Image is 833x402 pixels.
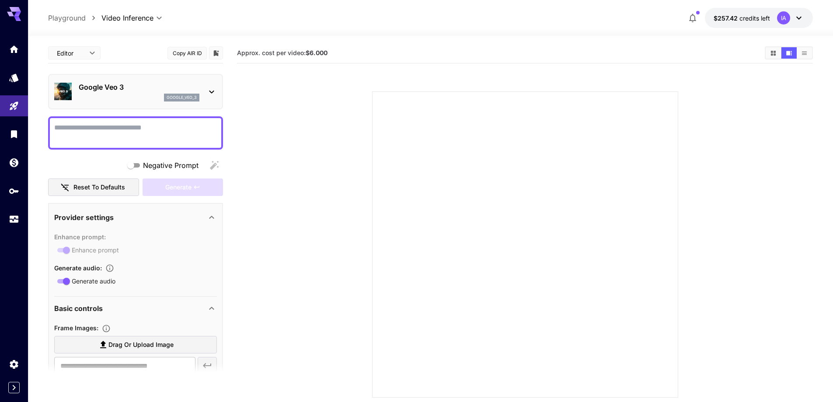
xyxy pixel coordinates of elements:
[739,14,770,22] span: credits left
[54,303,103,314] p: Basic controls
[9,157,19,168] div: Wallet
[72,276,115,286] span: Generate audio
[714,14,770,23] div: $257.41586
[9,72,19,83] div: Models
[9,214,19,225] div: Usage
[48,13,101,23] nav: breadcrumb
[79,82,199,92] p: Google Veo 3
[167,47,207,59] button: Copy AIR ID
[54,207,217,228] div: Provider settings
[57,49,84,58] span: Editor
[765,46,813,59] div: Show videos in grid viewShow videos in video viewShow videos in list view
[781,47,797,59] button: Show videos in video view
[705,8,813,28] button: $257.41586IA
[777,11,790,24] div: IA
[54,78,217,105] div: Google Veo 3google_veo_3
[54,298,217,319] div: Basic controls
[9,101,19,112] div: Playground
[101,13,153,23] span: Video Inference
[9,44,19,55] div: Home
[306,49,328,56] b: $6.000
[8,382,20,393] button: Expand sidebar
[143,160,199,171] span: Negative Prompt
[167,94,197,101] p: google_veo_3
[108,339,174,350] span: Drag or upload image
[48,178,139,196] button: Reset to defaults
[212,48,220,58] button: Add to library
[9,359,19,370] div: Settings
[237,49,328,56] span: Approx. cost per video:
[48,13,86,23] a: Playground
[54,336,217,354] label: Drag or upload image
[797,47,812,59] button: Show videos in list view
[98,324,114,333] button: Upload frame images.
[54,264,102,272] span: Generate audio :
[9,129,19,140] div: Library
[714,14,739,22] span: $257.42
[9,185,19,196] div: API Keys
[54,324,98,332] span: Frame Images :
[766,47,781,59] button: Show videos in grid view
[54,212,114,223] p: Provider settings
